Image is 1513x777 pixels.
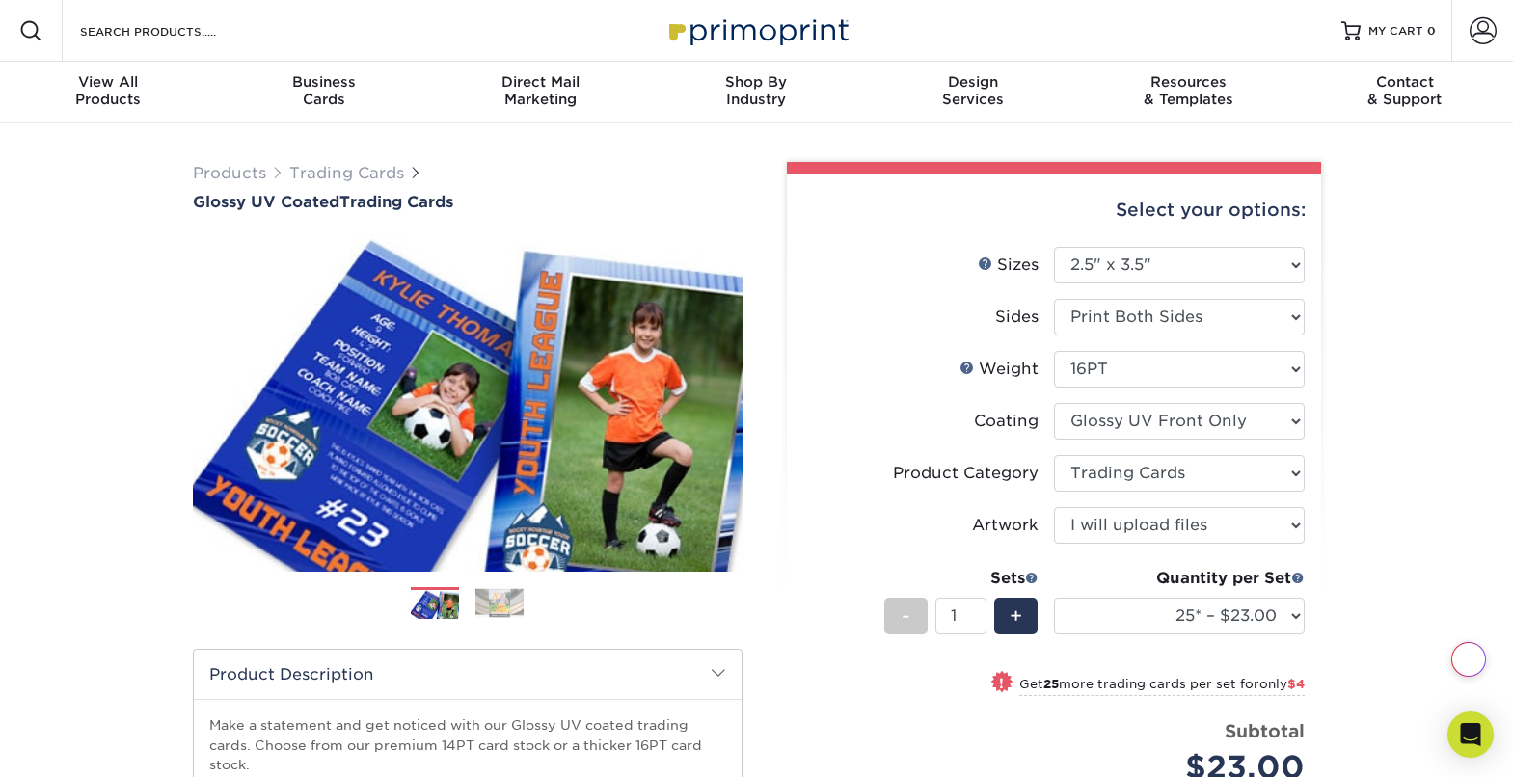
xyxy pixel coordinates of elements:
[432,73,648,91] span: Direct Mail
[78,19,266,42] input: SEARCH PRODUCTS.....
[1225,720,1305,741] strong: Subtotal
[411,588,459,622] img: Trading Cards 01
[193,193,339,211] span: Glossy UV Coated
[193,213,743,593] img: Glossy UV Coated 01
[999,673,1004,693] span: !
[893,462,1039,485] div: Product Category
[1368,23,1423,40] span: MY CART
[959,358,1039,381] div: Weight
[432,62,648,123] a: Direct MailMarketing
[972,514,1039,537] div: Artwork
[1054,567,1305,590] div: Quantity per Set
[194,650,742,699] h2: Product Description
[1081,73,1297,108] div: & Templates
[1297,62,1513,123] a: Contact& Support
[995,306,1039,329] div: Sides
[216,62,432,123] a: BusinessCards
[216,73,432,108] div: Cards
[661,10,853,51] img: Primoprint
[432,73,648,108] div: Marketing
[648,73,864,108] div: Industry
[865,73,1081,91] span: Design
[648,62,864,123] a: Shop ByIndustry
[1287,677,1305,691] span: $4
[1010,602,1022,630] span: +
[1427,24,1436,38] span: 0
[289,164,404,182] a: Trading Cards
[1447,711,1494,758] div: Open Intercom Messenger
[865,73,1081,108] div: Services
[978,254,1039,277] div: Sizes
[1259,677,1305,691] span: only
[1019,677,1305,696] small: Get more trading cards per set for
[1081,62,1297,123] a: Resources& Templates
[802,174,1306,247] div: Select your options:
[475,588,524,618] img: Trading Cards 02
[193,193,743,211] a: Glossy UV CoatedTrading Cards
[193,193,743,211] h1: Trading Cards
[193,164,266,182] a: Products
[1081,73,1297,91] span: Resources
[1297,73,1513,91] span: Contact
[884,567,1039,590] div: Sets
[974,410,1039,433] div: Coating
[216,73,432,91] span: Business
[902,602,910,630] span: -
[648,73,864,91] span: Shop By
[865,62,1081,123] a: DesignServices
[1297,73,1513,108] div: & Support
[1043,677,1059,691] strong: 25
